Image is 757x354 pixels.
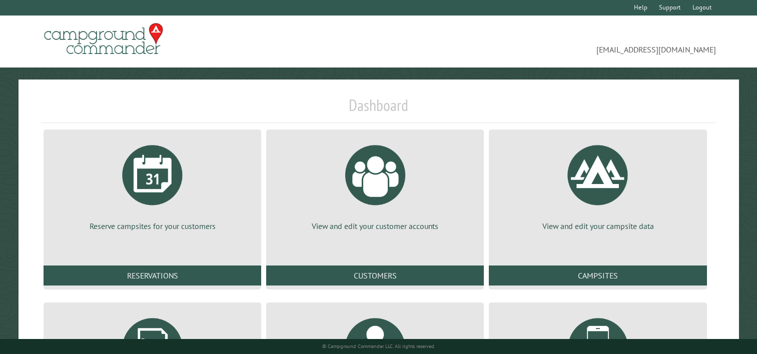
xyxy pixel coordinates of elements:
p: Reserve campsites for your customers [56,220,249,231]
h1: Dashboard [41,95,716,123]
a: Reserve campsites for your customers [56,137,249,231]
span: [EMAIL_ADDRESS][DOMAIN_NAME] [379,27,716,55]
small: © Campground Commander LLC. All rights reserved. [322,343,435,349]
a: View and edit your campsite data [501,137,694,231]
img: Campground Commander [41,19,166,58]
a: Campsites [489,265,706,285]
a: Reservations [44,265,261,285]
a: View and edit your customer accounts [278,137,472,231]
a: Customers [266,265,484,285]
p: View and edit your campsite data [501,220,694,231]
p: View and edit your customer accounts [278,220,472,231]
